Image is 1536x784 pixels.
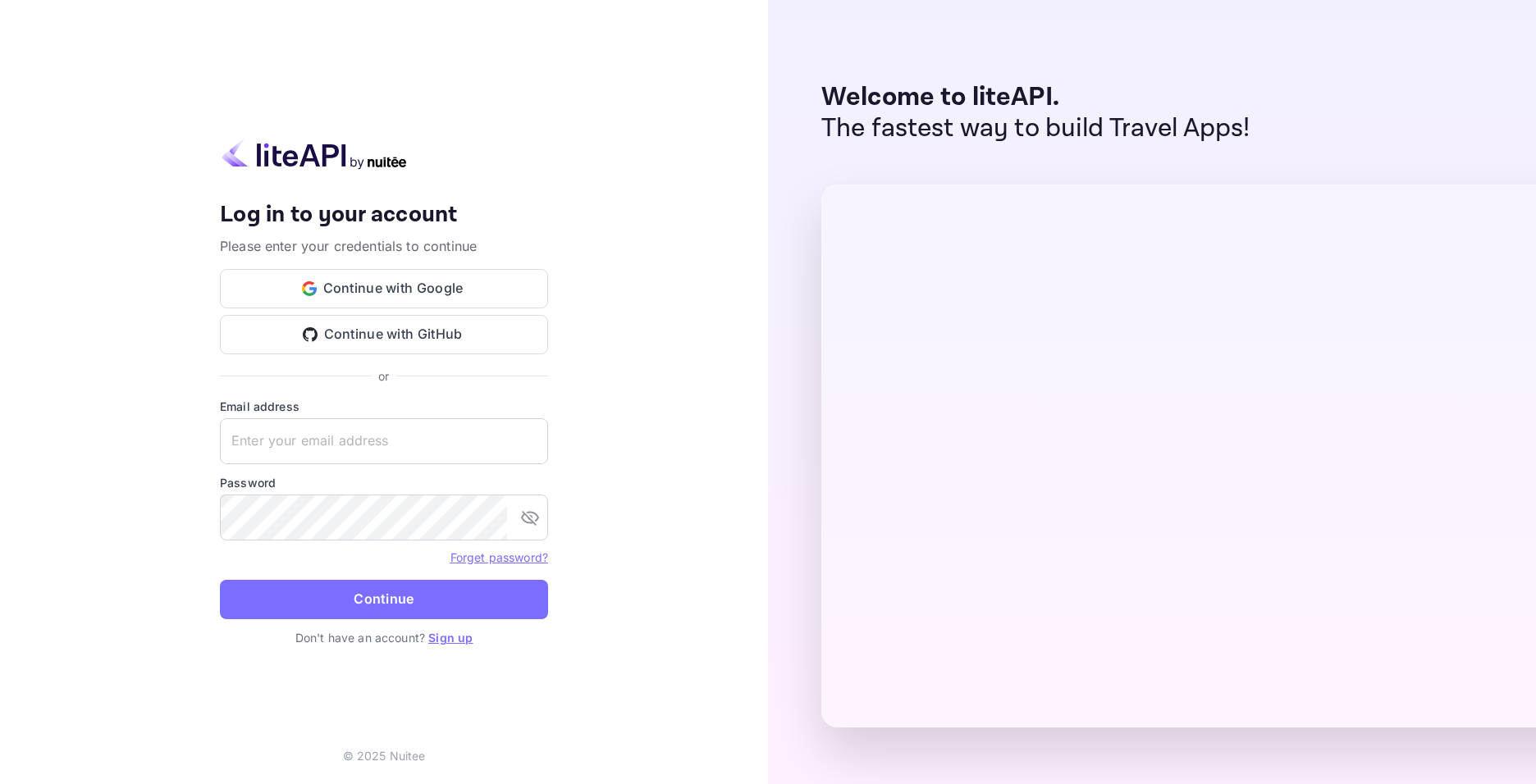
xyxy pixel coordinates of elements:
p: Please enter your credentials to continue [220,236,548,256]
p: The fastest way to build Travel Apps! [821,113,1250,144]
p: © 2025 Nuitee [343,747,426,764]
a: Sign up [428,631,473,645]
p: Welcome to liteAPI. [821,82,1250,113]
img: liteapi [220,138,409,170]
button: Continue [220,580,548,619]
h4: Log in to your account [220,201,548,230]
a: Forget password? [450,549,548,565]
button: Continue with GitHub [220,315,548,354]
label: Password [220,474,548,491]
a: Forget password? [450,550,548,564]
button: Continue with Google [220,269,548,308]
p: Don't have an account? [220,629,548,646]
input: Enter your email address [220,418,548,464]
p: or [378,367,389,385]
label: Email address [220,398,548,415]
button: toggle password visibility [514,501,546,534]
